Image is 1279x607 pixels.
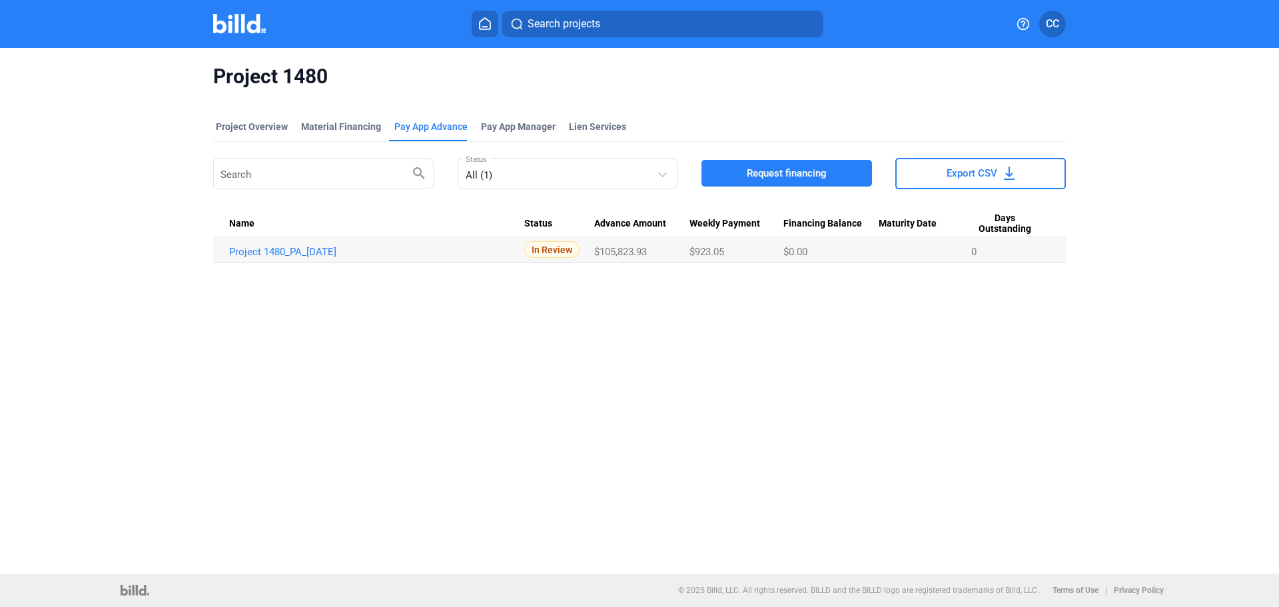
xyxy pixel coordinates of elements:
span: Financing Balance [783,218,862,230]
div: Lien Services [569,120,626,133]
div: Material Financing [301,120,381,133]
b: Privacy Policy [1114,586,1164,595]
span: In Review [524,241,580,258]
span: $0.00 [783,246,807,258]
b: Terms of Use [1053,586,1098,595]
img: logo [121,585,149,596]
div: Project Overview [216,120,288,133]
img: Billd Company Logo [213,14,266,33]
span: $923.05 [689,246,724,258]
span: Status [524,218,552,230]
mat-select-trigger: All (1) [466,169,492,181]
span: $105,823.93 [594,246,647,258]
a: Project 1480_PA_[DATE] [229,246,524,258]
span: 0 [971,246,977,258]
p: | [1105,586,1107,595]
span: Advance Amount [594,218,666,230]
span: Weekly Payment [689,218,760,230]
span: Request financing [747,167,827,180]
p: © 2025 Billd, LLC. All rights reserved. BILLD and the BILLD logo are registered trademarks of Bil... [678,586,1039,595]
span: Export CSV [947,167,997,180]
span: Days Outstanding [971,213,1038,235]
mat-icon: search [411,165,427,181]
span: CC [1046,16,1059,32]
span: Pay App Manager [481,120,556,133]
span: Maturity Date [879,218,937,230]
span: Name [229,218,254,230]
div: Pay App Advance [394,120,468,133]
span: Project 1480 [213,64,1066,89]
span: Search projects [528,16,600,32]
